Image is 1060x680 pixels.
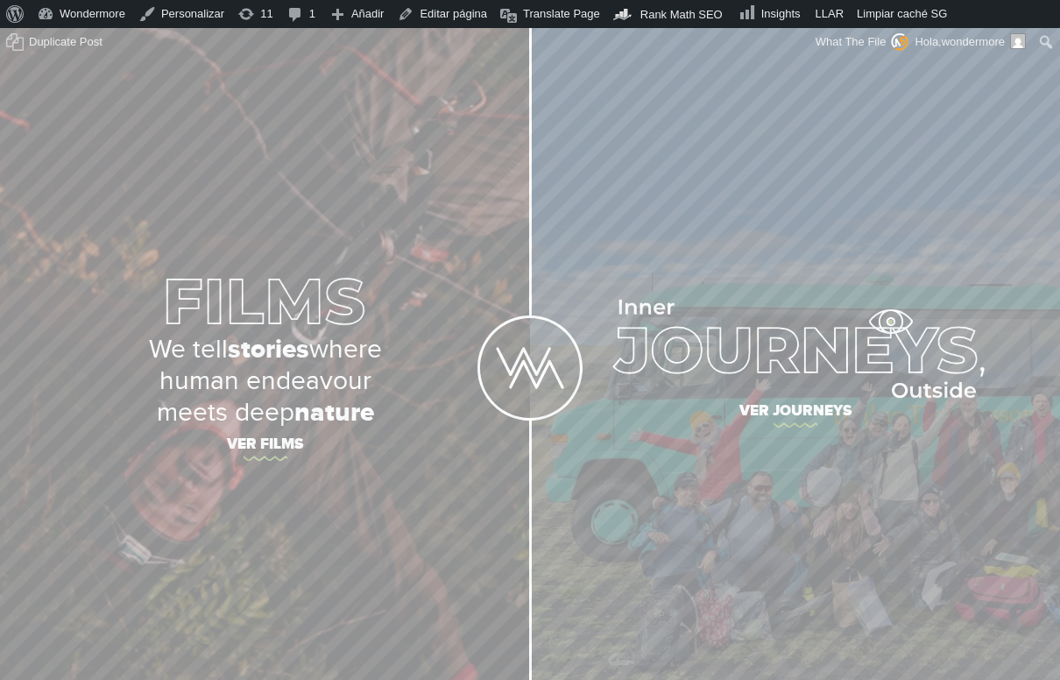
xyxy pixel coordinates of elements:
[294,397,374,429] strong: nature
[640,8,723,21] span: Rank Math SEO
[908,28,1033,56] a: Hola,
[29,28,102,56] span: Duplicate Post
[942,35,1005,48] span: wondermore
[761,7,801,20] span: Insights
[477,315,583,421] img: Logo
[530,395,1060,432] span: Ver journeys
[228,334,309,365] strong: stories
[807,28,909,56] div: What The File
